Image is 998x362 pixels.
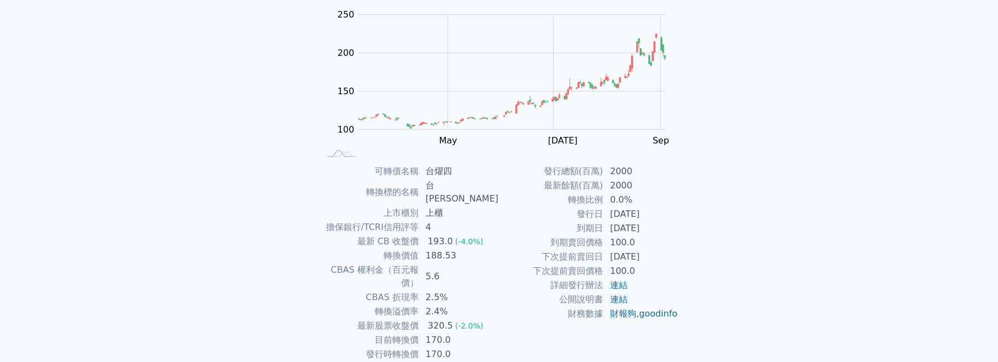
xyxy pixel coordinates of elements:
td: [DATE] [604,207,678,221]
tspan: 250 [338,9,355,20]
iframe: Chat Widget [943,309,998,362]
td: 2000 [604,164,678,179]
td: 到期賣回價格 [499,235,604,250]
div: 聊天小工具 [943,309,998,362]
td: 188.53 [419,249,499,263]
a: goodinfo [639,308,677,319]
td: 2000 [604,179,678,193]
td: 發行日 [499,207,604,221]
td: 最新餘額(百萬) [499,179,604,193]
td: 財務數據 [499,307,604,321]
td: 發行總額(百萬) [499,164,604,179]
td: 公開說明書 [499,292,604,307]
td: 170.0 [419,347,499,361]
td: 到期日 [499,221,604,235]
td: 上市櫃別 [320,206,419,220]
td: 台燿四 [419,164,499,179]
td: 下次提前賣回日 [499,250,604,264]
td: 詳細發行辦法 [499,278,604,292]
td: CBAS 折現率 [320,290,419,304]
tspan: Sep [653,135,669,146]
span: (-4.0%) [455,237,484,246]
div: 320.5 [426,319,455,332]
a: 連結 [610,280,628,290]
td: 上櫃 [419,206,499,220]
td: [DATE] [604,221,678,235]
tspan: 100 [338,124,355,135]
span: (-2.0%) [455,321,484,330]
td: 轉換溢價率 [320,304,419,319]
td: 100.0 [604,235,678,250]
td: 目前轉換價 [320,333,419,347]
td: 170.0 [419,333,499,347]
td: 4 [419,220,499,234]
tspan: May [439,135,457,146]
a: 連結 [610,294,628,304]
td: 最新 CB 收盤價 [320,234,419,249]
td: 發行時轉換價 [320,347,419,361]
td: 轉換比例 [499,193,604,207]
td: 0.0% [604,193,678,207]
td: 5.6 [419,263,499,290]
td: , [604,307,678,321]
td: 100.0 [604,264,678,278]
tspan: 150 [338,86,355,96]
td: 2.5% [419,290,499,304]
tspan: 200 [338,48,355,58]
td: 台[PERSON_NAME] [419,179,499,206]
td: 下次提前賣回價格 [499,264,604,278]
div: 193.0 [426,235,455,248]
td: 擔保銀行/TCRI信用評等 [320,220,419,234]
td: CBAS 權利金（百元報價） [320,263,419,290]
g: Chart [332,9,682,168]
td: 可轉債名稱 [320,164,419,179]
tspan: [DATE] [548,135,578,146]
td: 轉換價值 [320,249,419,263]
td: 轉換標的名稱 [320,179,419,206]
td: [DATE] [604,250,678,264]
td: 最新股票收盤價 [320,319,419,333]
a: 財報狗 [610,308,636,319]
td: 2.4% [419,304,499,319]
